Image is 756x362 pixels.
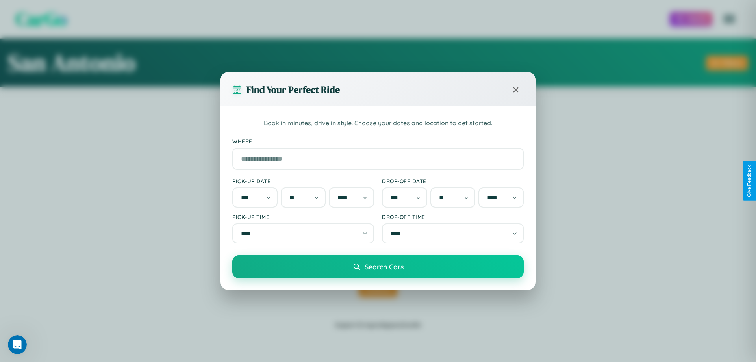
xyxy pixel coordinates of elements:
[232,213,374,220] label: Pick-up Time
[232,178,374,184] label: Pick-up Date
[232,138,524,145] label: Where
[232,255,524,278] button: Search Cars
[365,262,404,271] span: Search Cars
[382,178,524,184] label: Drop-off Date
[232,118,524,128] p: Book in minutes, drive in style. Choose your dates and location to get started.
[382,213,524,220] label: Drop-off Time
[246,83,340,96] h3: Find Your Perfect Ride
